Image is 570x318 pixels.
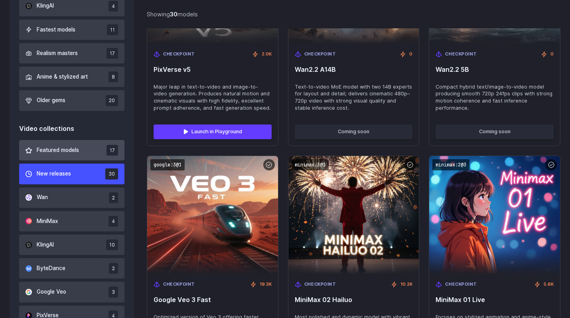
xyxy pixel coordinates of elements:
span: 5.6K [544,281,554,288]
span: Anime & stylized art [37,73,88,81]
div: Video collections [19,124,124,134]
button: New releases 30 [19,164,124,184]
span: MiniMax 02 Hailuo [295,296,413,304]
span: Realism masters [37,49,78,58]
span: Older gems [37,96,65,105]
span: Google Veo 3 Fast [154,296,272,304]
span: 3 [108,286,118,297]
img: Google Veo 3 Fast [147,156,278,275]
span: Checkpoint [445,281,477,288]
button: Featured models 17 [19,140,124,160]
span: Featured models [37,146,79,155]
span: 4 [108,216,118,227]
span: Text-to-video MoE model with two 14B experts for layout and detail; delivers cinematic 480p–720p ... [295,83,413,112]
span: 2.0K [262,51,272,58]
span: KlingAI [37,2,54,10]
strong: 30 [170,11,178,18]
span: 8 [108,71,118,82]
button: Anime & stylized art 8 [19,67,124,87]
button: Fastest models 11 [19,20,124,40]
span: Major leap in text-to-video and image-to-video generation. Produces natural motion and cinematic ... [154,83,272,112]
span: 10.2K [400,281,412,288]
span: Google Veo [37,288,66,296]
span: Checkpoint [445,51,477,58]
span: MiniMax [37,217,58,226]
span: KlingAI [37,241,54,249]
span: Wan2.2 5B [436,66,554,73]
span: Checkpoint [163,51,195,58]
span: 17 [107,145,118,156]
span: 0 [409,51,412,58]
span: Checkpoint [304,281,336,288]
span: 11 [107,24,118,35]
span: 17 [107,48,118,59]
span: 0 [550,51,554,58]
img: MiniMax 02 Hailuo [288,156,419,275]
span: 30 [105,168,118,179]
span: PixVerse v5 [154,66,272,73]
button: Coming soon [436,124,554,139]
code: minimax:2@3 [432,159,469,171]
button: Wan 2 [19,188,124,208]
span: Compact hybrid text/image-to-video model producing smooth 720p 24fps clips with strong motion coh... [436,83,554,112]
span: Wan [37,193,48,202]
span: Fastest models [37,26,75,34]
span: ByteDance [37,264,65,273]
span: 10 [106,239,118,250]
span: 19.3K [260,281,272,288]
span: Checkpoint [163,281,195,288]
code: google:3@1 [150,159,185,171]
img: MiniMax 01 Live [429,156,560,275]
span: 20 [106,95,118,106]
span: 2 [109,263,118,274]
span: Checkpoint [304,51,336,58]
button: Older gems 20 [19,90,124,111]
code: minimax:3@1 [292,159,329,171]
span: Wan2.2 A14B [295,66,413,73]
button: Google Veo 3 [19,282,124,302]
button: MiniMax 4 [19,211,124,231]
span: 4 [108,1,118,12]
span: MiniMax 01 Live [436,296,554,304]
button: Realism masters 17 [19,43,124,63]
span: New releases [37,170,71,178]
button: ByteDance 2 [19,258,124,278]
button: KlingAI 10 [19,235,124,255]
a: Launch in Playground [154,124,272,139]
button: Coming soon [295,124,413,139]
div: Showing models [147,10,198,19]
span: 2 [109,192,118,203]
